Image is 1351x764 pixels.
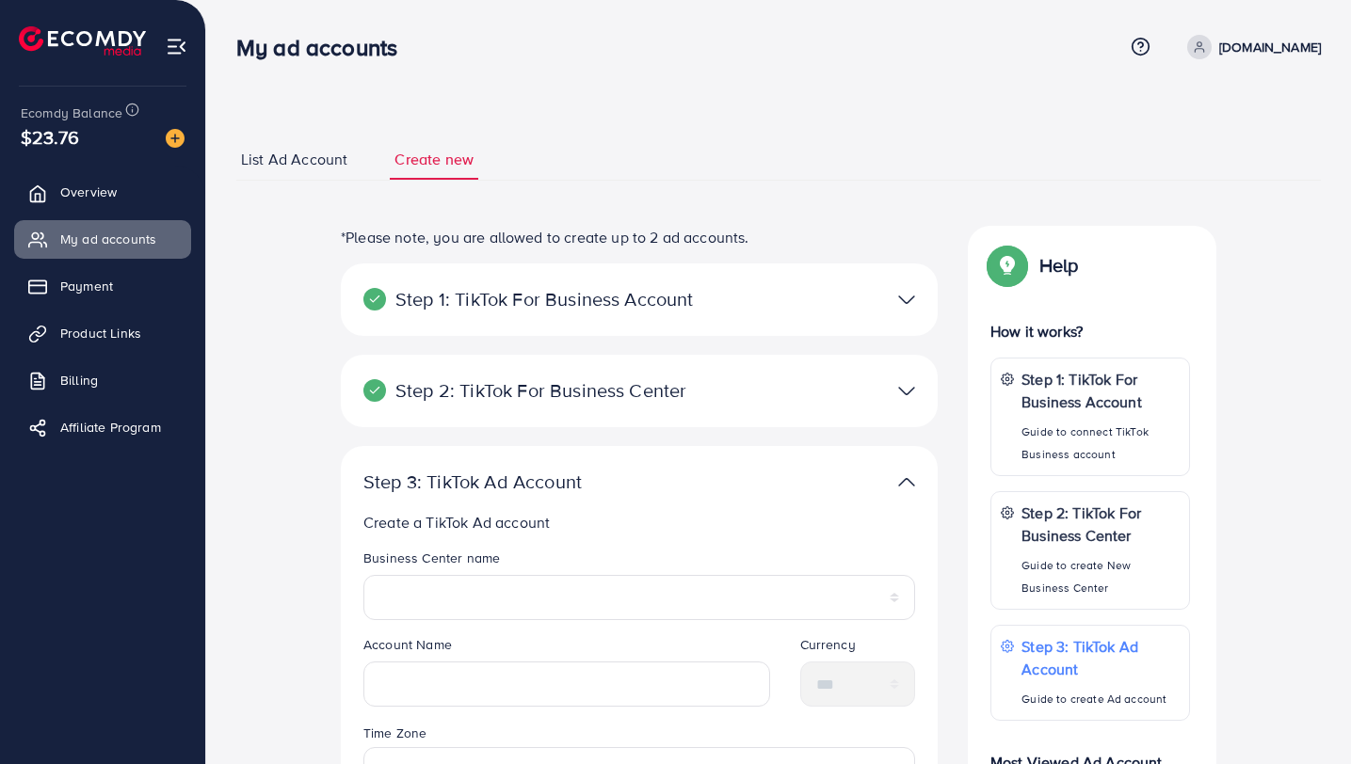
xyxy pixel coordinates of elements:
[166,129,185,148] img: image
[236,34,412,61] h3: My ad accounts
[363,549,915,575] legend: Business Center name
[1021,501,1180,547] p: Step 2: TikTok For Business Center
[363,288,721,310] p: Step 1: TikTok For Business Account
[990,320,1190,342] p: How it works?
[241,149,347,170] span: List Ad Account
[60,324,141,342] span: Product Links
[60,183,117,201] span: Overview
[1021,368,1180,413] p: Step 1: TikTok For Business Account
[363,635,770,661] legend: Account Name
[21,123,79,151] span: $23.76
[1039,254,1079,277] p: Help
[898,377,915,405] img: TikTok partner
[363,379,721,402] p: Step 2: TikTok For Business Center
[1180,35,1321,59] a: [DOMAIN_NAME]
[60,418,161,437] span: Affiliate Program
[60,230,156,248] span: My ad accounts
[14,408,191,446] a: Affiliate Program
[1219,36,1321,58] p: [DOMAIN_NAME]
[800,635,916,661] legend: Currency
[19,26,146,56] img: logo
[1021,554,1180,599] p: Guide to create New Business Center
[363,724,426,742] label: Time Zone
[363,511,915,533] p: Create a TikTok Ad account
[14,314,191,352] a: Product Links
[1021,421,1180,466] p: Guide to connect TikTok Business account
[363,470,721,493] p: Step 3: TikTok Ad Account
[14,267,191,305] a: Payment
[14,361,191,399] a: Billing
[166,36,187,57] img: menu
[1021,635,1180,680] p: Step 3: TikTok Ad Account
[60,371,98,390] span: Billing
[898,469,915,496] img: TikTok partner
[990,248,1024,282] img: Popup guide
[21,103,122,122] span: Ecomdy Balance
[898,286,915,313] img: TikTok partner
[1021,688,1180,710] p: Guide to create Ad account
[14,173,191,211] a: Overview
[14,220,191,258] a: My ad accounts
[1271,679,1337,750] iframe: Chat
[60,277,113,295] span: Payment
[341,226,938,248] p: *Please note, you are allowed to create up to 2 ad accounts.
[394,149,474,170] span: Create new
